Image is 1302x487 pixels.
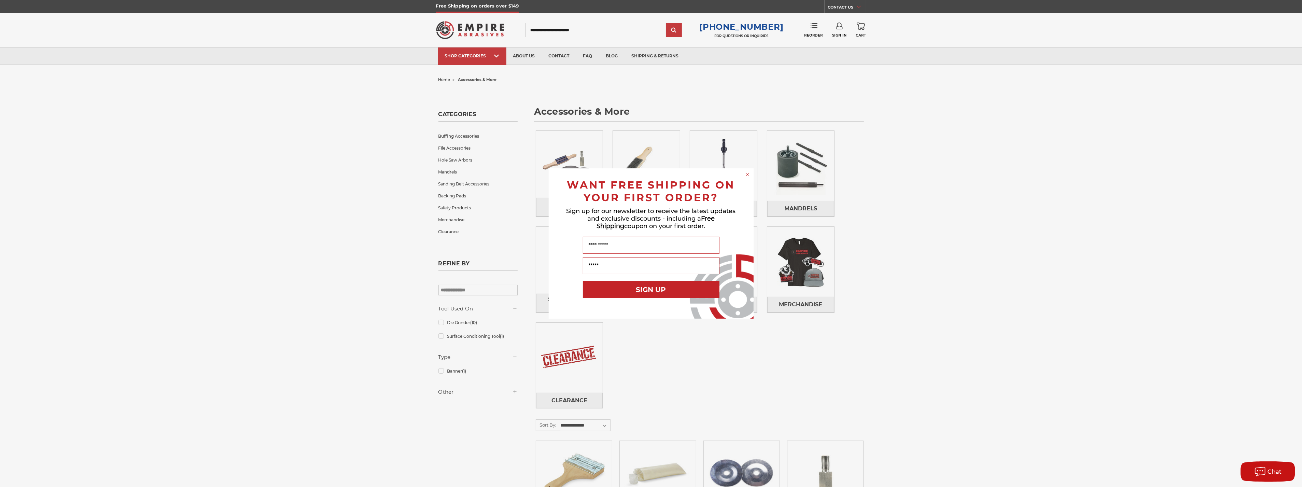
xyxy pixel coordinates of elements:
[567,179,735,204] span: WANT FREE SHIPPING ON YOUR FIRST ORDER?
[1241,461,1295,482] button: Chat
[566,207,736,230] span: Sign up for our newsletter to receive the latest updates and exclusive discounts - including a co...
[583,281,719,298] button: SIGN UP
[597,215,715,230] span: Free Shipping
[744,171,751,178] button: Close dialog
[1268,469,1282,475] span: Chat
